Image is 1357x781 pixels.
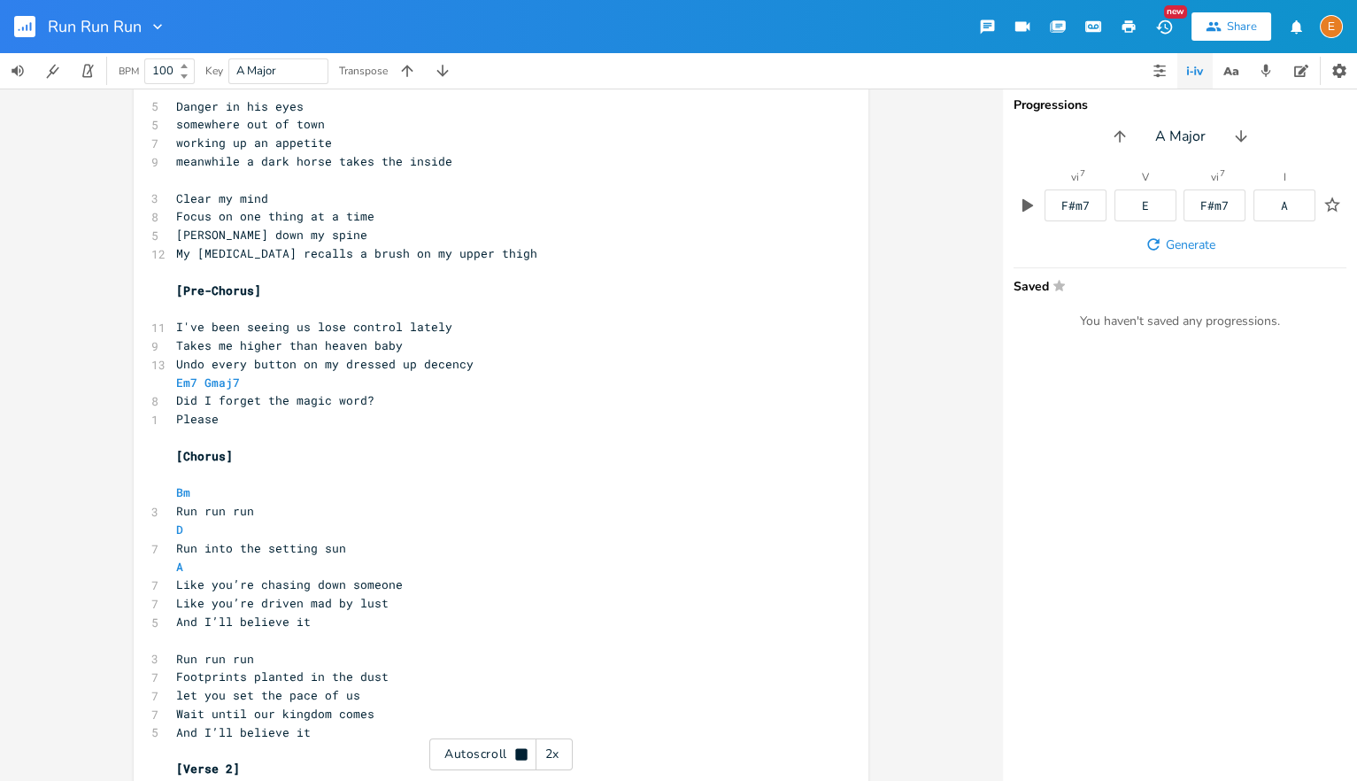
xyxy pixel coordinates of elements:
span: meanwhile a dark horse takes the inside [176,153,452,169]
span: [Pre-Chorus] [176,282,261,298]
div: V [1142,172,1149,182]
span: Clear my mind [176,190,268,206]
sup: 7 [1080,169,1085,178]
div: BPM [119,66,139,76]
span: somewhere out of town [176,116,325,132]
span: Run Run Run [48,19,142,35]
div: Erin Nicolle [1320,15,1343,38]
span: Focus on one thing at a time [176,208,374,224]
div: 2x [536,738,568,770]
span: Saved [1014,279,1336,292]
button: New [1146,11,1182,43]
span: Run run run [176,503,254,519]
span: Run into the setting sun [176,540,346,556]
span: A Major [1155,127,1206,147]
span: [Verse 2] [176,761,240,777]
span: Bm [176,484,190,500]
span: Run run run [176,651,254,667]
div: E [1142,200,1149,212]
span: working up an appetite [176,135,332,151]
span: Please [176,411,219,427]
sup: 7 [1220,169,1225,178]
span: Undo every button on my dressed up decency [176,356,474,372]
span: I've been seeing us lose control lately [176,319,452,335]
span: Danger in his eyes [176,98,304,114]
span: A Major [236,63,276,79]
button: Share [1191,12,1271,41]
div: vi [1211,172,1219,182]
span: [Chorus] [176,448,233,464]
span: Takes me higher than heaven baby [176,337,403,353]
div: Share [1227,19,1257,35]
span: D [176,522,183,537]
span: let you set the pace of us [176,687,360,703]
div: New [1164,5,1187,19]
span: Footprints planted in the dust [176,669,389,684]
div: A [1281,200,1288,212]
button: E [1320,6,1343,47]
div: Key [205,66,223,76]
span: Like you’re driven mad by lust [176,595,389,611]
span: [PERSON_NAME] down my spine [176,227,367,243]
div: Autoscroll [429,738,573,770]
span: Like you’re chasing down someone [176,576,403,592]
div: F#m7 [1200,200,1229,212]
div: Transpose [339,66,388,76]
div: I [1284,172,1286,182]
span: And I’ll believe it [176,614,311,630]
span: Did I forget the magic word? [176,392,374,408]
span: Wait until our kingdom comes [176,706,374,722]
span: My [MEDICAL_DATA] recalls a brush on my upper thigh [176,245,537,261]
div: Progressions [1014,99,1346,112]
span: Em7 [176,375,197,390]
div: You haven't saved any progressions. [1014,313,1346,329]
span: Gmaj7 [204,375,240,390]
span: Generate [1166,236,1215,253]
span: And I’ll believe it [176,724,311,740]
span: A [176,559,183,575]
div: vi [1071,172,1079,182]
div: F#m7 [1061,200,1090,212]
button: Generate [1137,228,1222,260]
